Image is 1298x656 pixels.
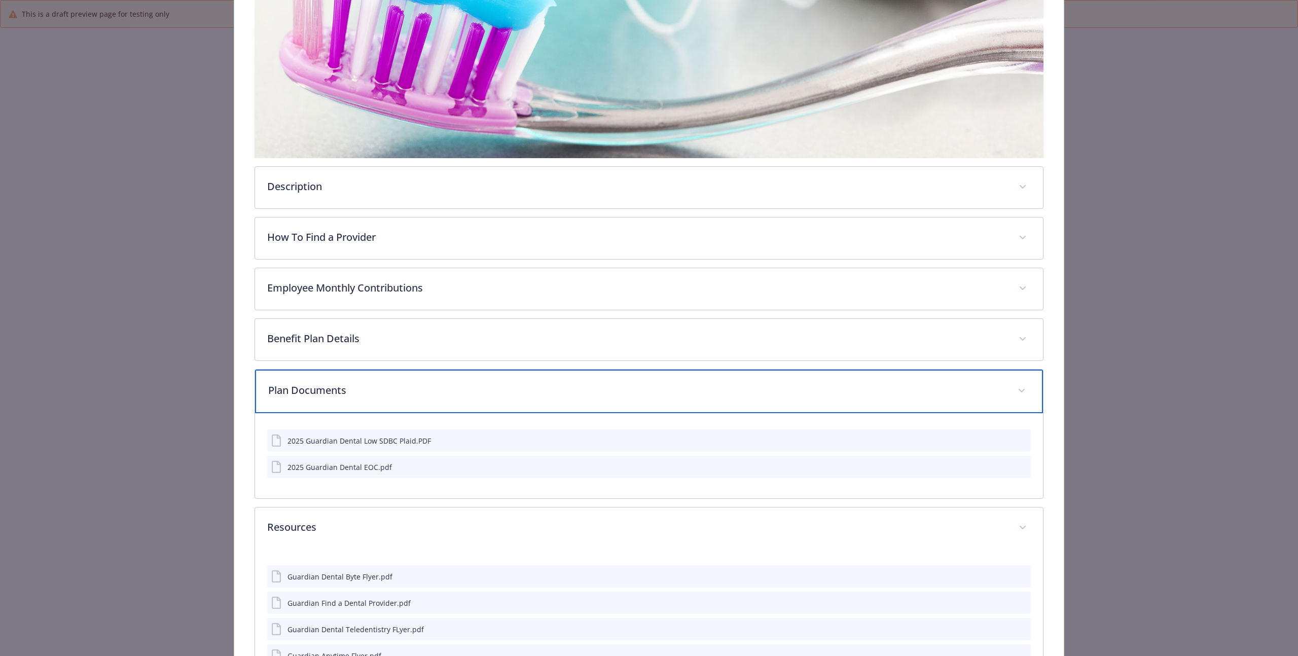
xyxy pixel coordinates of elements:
p: Description [267,179,1006,194]
button: download file [1001,571,1009,582]
button: preview file [1018,435,1027,446]
button: preview file [1018,571,1027,582]
div: Guardian Find a Dental Provider.pdf [287,598,411,608]
p: Benefit Plan Details [267,331,1006,346]
p: Employee Monthly Contributions [267,280,1006,296]
button: download file [1001,435,1009,446]
div: Guardian Dental Teledentistry FLyer.pdf [287,624,424,635]
p: Resources [267,520,1006,535]
div: 2025 Guardian Dental EOC.pdf [287,462,392,472]
div: Description [255,167,1043,208]
button: download file [1001,624,1009,635]
p: Plan Documents [268,383,1005,398]
div: Employee Monthly Contributions [255,268,1043,310]
div: Guardian Dental Byte Flyer.pdf [287,571,392,582]
button: download file [1001,598,1009,608]
button: download file [1001,462,1009,472]
div: How To Find a Provider [255,217,1043,259]
button: preview file [1018,598,1027,608]
div: 2025 Guardian Dental Low SDBC Plaid.PDF [287,435,431,446]
div: Plan Documents [255,370,1043,413]
button: preview file [1018,462,1027,472]
div: Benefit Plan Details [255,319,1043,360]
div: Resources [255,507,1043,549]
p: How To Find a Provider [267,230,1006,245]
button: preview file [1018,624,1027,635]
div: Plan Documents [255,413,1043,498]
